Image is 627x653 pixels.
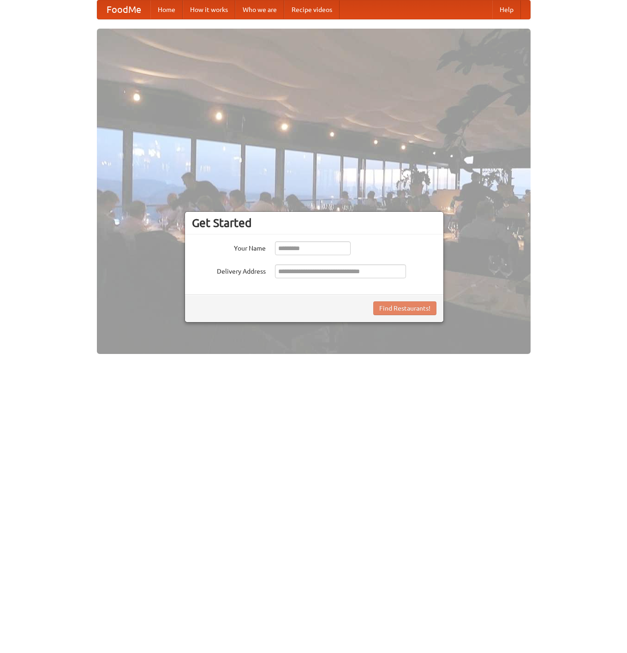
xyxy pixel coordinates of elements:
[192,264,266,276] label: Delivery Address
[192,216,436,230] h3: Get Started
[97,0,150,19] a: FoodMe
[235,0,284,19] a: Who we are
[492,0,521,19] a: Help
[150,0,183,19] a: Home
[192,241,266,253] label: Your Name
[284,0,340,19] a: Recipe videos
[183,0,235,19] a: How it works
[373,301,436,315] button: Find Restaurants!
